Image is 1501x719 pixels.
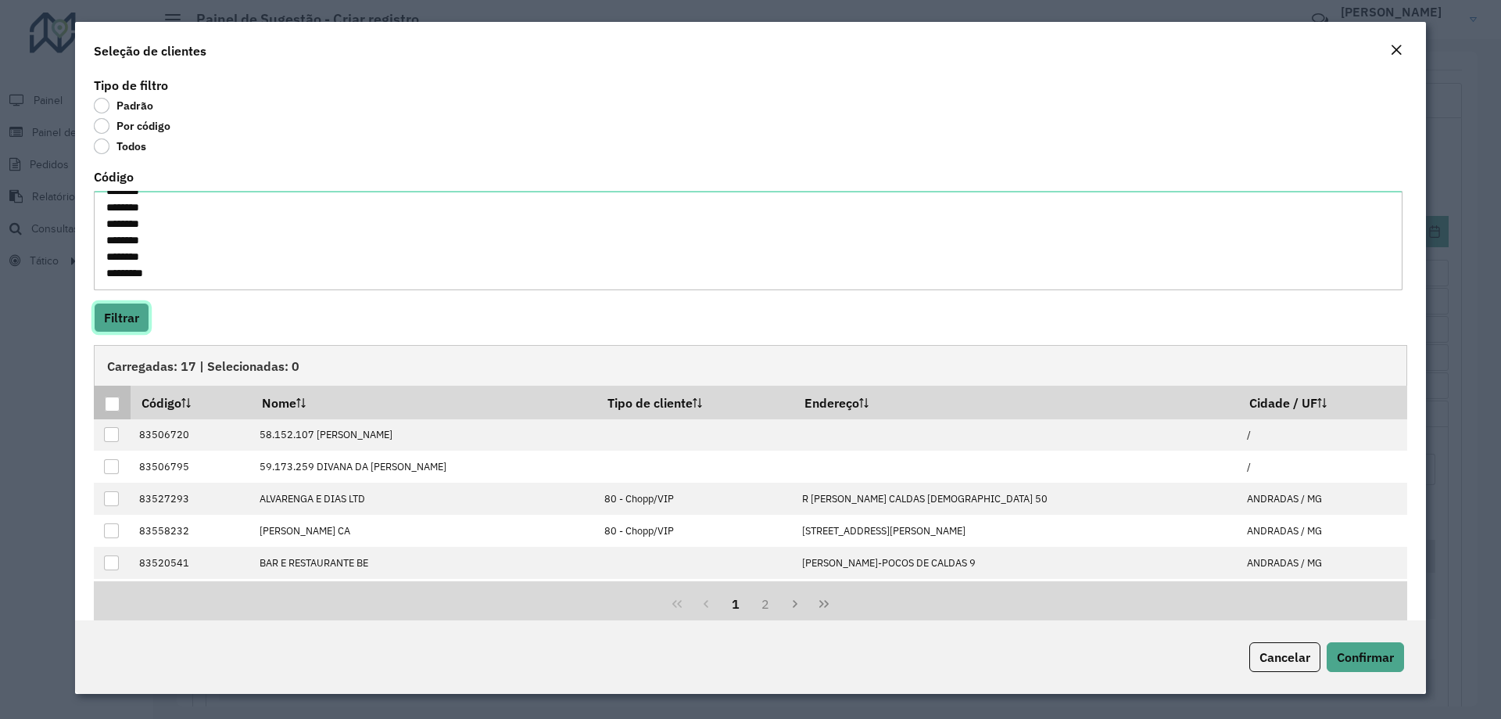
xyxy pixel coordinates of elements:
button: Last Page [809,589,839,619]
span: Cancelar [1259,649,1310,665]
div: Carregadas: 17 | Selecionadas: 0 [94,345,1407,386]
td: 83527293 [131,483,251,515]
td: [PERSON_NAME] CA [251,515,596,547]
td: 59.173.259 DIVANA DA [PERSON_NAME] [251,451,596,483]
button: Next Page [780,589,810,619]
td: 83506720 [131,419,251,451]
td: ALVARENGA E DIAS LTD [251,483,596,515]
td: 83506795 [131,451,251,483]
td: 80 - Chopp/VIP [596,515,793,547]
td: [PERSON_NAME]-POCOS DE CALDAS 9 [793,547,1238,579]
h4: Seleção de clientes [94,41,206,60]
td: 80 - Chopp/VIP [596,483,793,515]
label: Código [94,167,134,186]
button: 2 [750,589,780,619]
label: Tipo de filtro [94,76,168,95]
td: ANDRADAS / MG [1239,547,1407,579]
td: 83520541 [131,547,251,579]
label: Padrão [94,98,153,113]
td: 83558232 [131,515,251,547]
th: Código [131,386,251,419]
th: Tipo de cliente [596,386,793,419]
span: Confirmar [1337,649,1394,665]
th: Cidade / UF [1239,386,1407,419]
button: Confirmar [1327,642,1404,672]
td: / [1239,579,1407,611]
td: R [PERSON_NAME] CALDAS [DEMOGRAPHIC_DATA] 50 [793,483,1238,515]
td: / [1239,419,1407,451]
label: Por código [94,118,170,134]
td: 83506905 [131,579,251,611]
th: Nome [251,386,596,419]
label: Todos [94,138,146,154]
button: 1 [721,589,750,619]
button: Cancelar [1249,642,1320,672]
button: Close [1385,41,1407,61]
th: Endereço [793,386,1238,419]
td: [PERSON_NAME] 48193204832 [251,579,596,611]
td: BAR E RESTAURANTE BE [251,547,596,579]
td: / [1239,451,1407,483]
td: 58.152.107 [PERSON_NAME] [251,419,596,451]
td: ANDRADAS / MG [1239,515,1407,547]
td: ANDRADAS / MG [1239,483,1407,515]
td: [STREET_ADDRESS][PERSON_NAME] [793,515,1238,547]
button: Filtrar [94,303,149,333]
em: Fechar [1390,44,1402,56]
